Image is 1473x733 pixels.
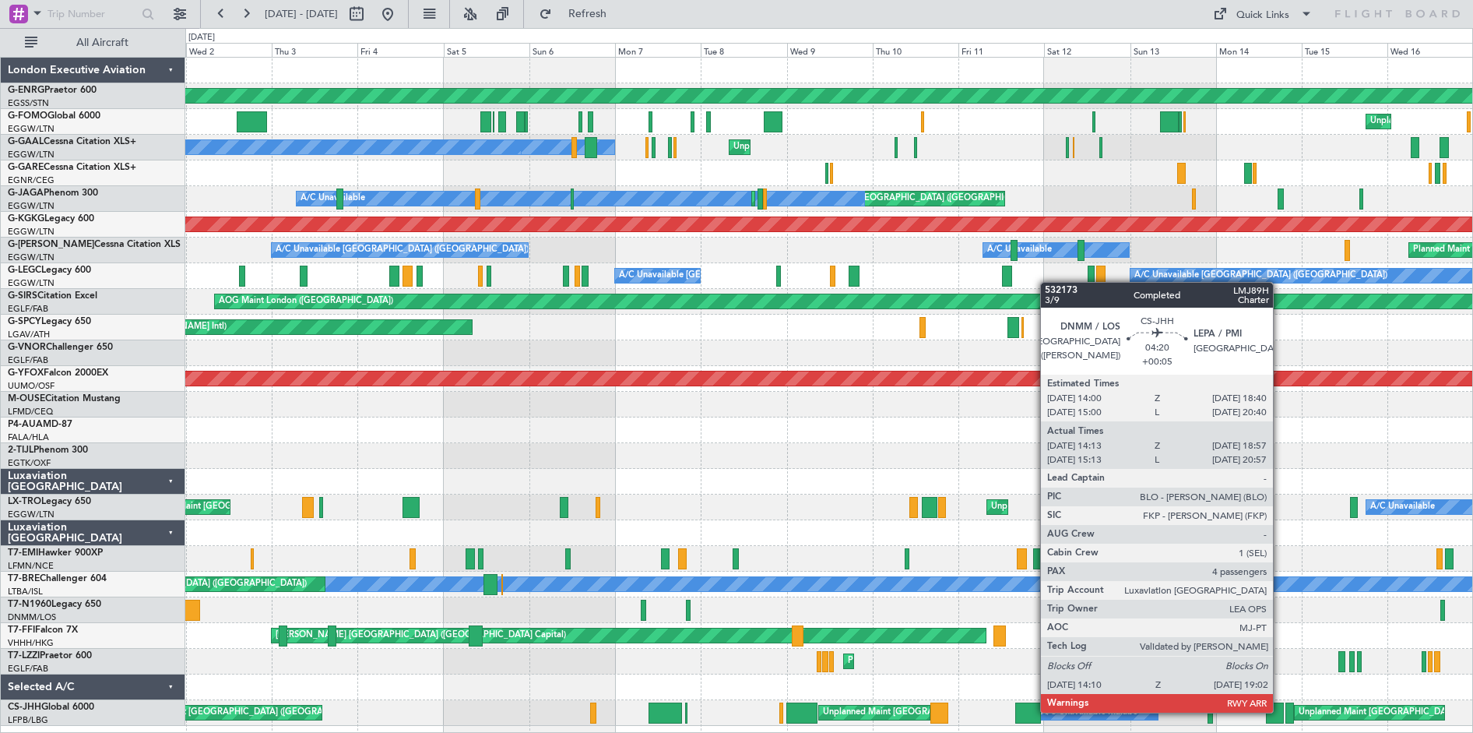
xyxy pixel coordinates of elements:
[8,703,41,712] span: CS-JHH
[1041,701,1138,724] div: A/C Unavailable Malabo
[8,137,136,146] a: G-GAALCessna Citation XLS+
[8,714,48,726] a: LFPB/LBG
[8,343,46,352] span: G-VNOR
[8,611,56,623] a: DNMM/LOS
[8,703,94,712] a: CS-JHHGlobal 6000
[8,548,103,558] a: T7-EMIHawker 900XP
[1134,264,1387,287] div: A/C Unavailable [GEOGRAPHIC_DATA] ([GEOGRAPHIC_DATA])
[8,446,33,455] span: 2-TIJL
[8,663,48,675] a: EGLF/FAB
[8,291,97,301] a: G-SIRSCitation Excel
[8,149,54,160] a: EGGW/LTN
[8,406,53,418] a: LFMD/CEQ
[8,214,94,224] a: G-KGKGLegacy 600
[8,394,121,404] a: M-OUSECitation Mustang
[8,651,40,661] span: T7-LZZI
[8,111,100,121] a: G-FOMOGlobal 6000
[8,189,98,198] a: G-JAGAPhenom 300
[8,497,91,506] a: LX-TROLegacy 650
[8,123,54,135] a: EGGW/LTN
[8,586,43,597] a: LTBA/ISL
[8,446,88,455] a: 2-TIJLPhenom 300
[821,187,1041,210] div: Planned [GEOGRAPHIC_DATA] ([GEOGRAPHIC_DATA])
[8,394,45,404] span: M-OUSE
[8,86,97,95] a: G-ENRGPraetor 600
[40,37,164,48] span: All Aircraft
[987,238,1052,262] div: A/C Unavailable
[8,380,54,392] a: UUMO/OSF
[8,277,54,289] a: EGGW/LTN
[276,624,566,647] div: [PERSON_NAME] [GEOGRAPHIC_DATA] ([GEOGRAPHIC_DATA] Capital)
[615,43,701,57] div: Mon 7
[8,163,44,172] span: G-GARE
[8,291,37,301] span: G-SIRS
[991,495,1247,519] div: Unplanned Maint [GEOGRAPHIC_DATA] ([GEOGRAPHIC_DATA])
[1216,43,1302,57] div: Mon 14
[265,7,338,21] span: [DATE] - [DATE]
[8,368,108,378] a: G-YFOXFalcon 2000EX
[8,497,41,506] span: LX-TRO
[1302,43,1387,57] div: Tue 15
[619,264,872,287] div: A/C Unavailable [GEOGRAPHIC_DATA] ([GEOGRAPHIC_DATA])
[357,43,443,57] div: Fri 4
[8,600,51,609] span: T7-N1960
[8,432,49,443] a: FALA/HLA
[8,303,48,315] a: EGLF/FAB
[555,9,620,19] span: Refresh
[8,240,181,249] a: G-[PERSON_NAME]Cessna Citation XLS
[701,43,786,57] div: Tue 8
[8,626,35,635] span: T7-FFI
[8,200,54,212] a: EGGW/LTN
[276,238,529,262] div: A/C Unavailable [GEOGRAPHIC_DATA] ([GEOGRAPHIC_DATA])
[823,701,1079,724] div: Unplanned Maint [GEOGRAPHIC_DATA] ([GEOGRAPHIC_DATA])
[8,574,40,583] span: T7-BRE
[8,637,54,649] a: VHHH/HKG
[8,368,44,378] span: G-YFOX
[8,420,43,429] span: P4-AUA
[1387,43,1473,57] div: Wed 16
[787,43,873,57] div: Wed 9
[8,317,41,326] span: G-SPCY
[958,43,1044,57] div: Fri 11
[1044,43,1130,57] div: Sat 12
[444,43,529,57] div: Sat 5
[301,187,365,210] div: A/C Unavailable
[8,457,51,469] a: EGTK/OXF
[8,189,44,198] span: G-JAGA
[8,86,44,95] span: G-ENRG
[8,354,48,366] a: EGLF/FAB
[733,136,990,159] div: Unplanned Maint [GEOGRAPHIC_DATA] ([GEOGRAPHIC_DATA])
[8,111,47,121] span: G-FOMO
[8,548,38,558] span: T7-EMI
[1130,43,1216,57] div: Sun 13
[8,97,49,109] a: EGSS/STN
[8,214,44,224] span: G-KGKG
[47,2,137,26] input: Trip Number
[188,31,215,44] div: [DATE]
[8,174,54,186] a: EGNR/CEG
[186,43,272,57] div: Wed 2
[219,290,393,313] div: AOG Maint London ([GEOGRAPHIC_DATA])
[17,30,169,55] button: All Aircraft
[873,43,958,57] div: Thu 10
[1236,8,1289,23] div: Quick Links
[1370,495,1435,519] div: A/C Unavailable
[8,600,101,609] a: T7-N1960Legacy 650
[8,266,91,275] a: G-LEGCLegacy 600
[1205,2,1320,26] button: Quick Links
[8,252,54,263] a: EGGW/LTN
[8,509,54,520] a: EGGW/LTN
[8,163,136,172] a: G-GARECessna Citation XLS+
[532,2,625,26] button: Refresh
[8,317,91,326] a: G-SPCYLegacy 650
[272,43,357,57] div: Thu 3
[8,266,41,275] span: G-LEGC
[848,650,1093,673] div: Planned Maint [GEOGRAPHIC_DATA] ([GEOGRAPHIC_DATA])
[8,226,54,238] a: EGGW/LTN
[8,329,50,340] a: LGAV/ATH
[529,43,615,57] div: Sun 6
[8,574,107,583] a: T7-BREChallenger 604
[8,420,72,429] a: P4-AUAMD-87
[8,240,94,249] span: G-[PERSON_NAME]
[8,137,44,146] span: G-GAAL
